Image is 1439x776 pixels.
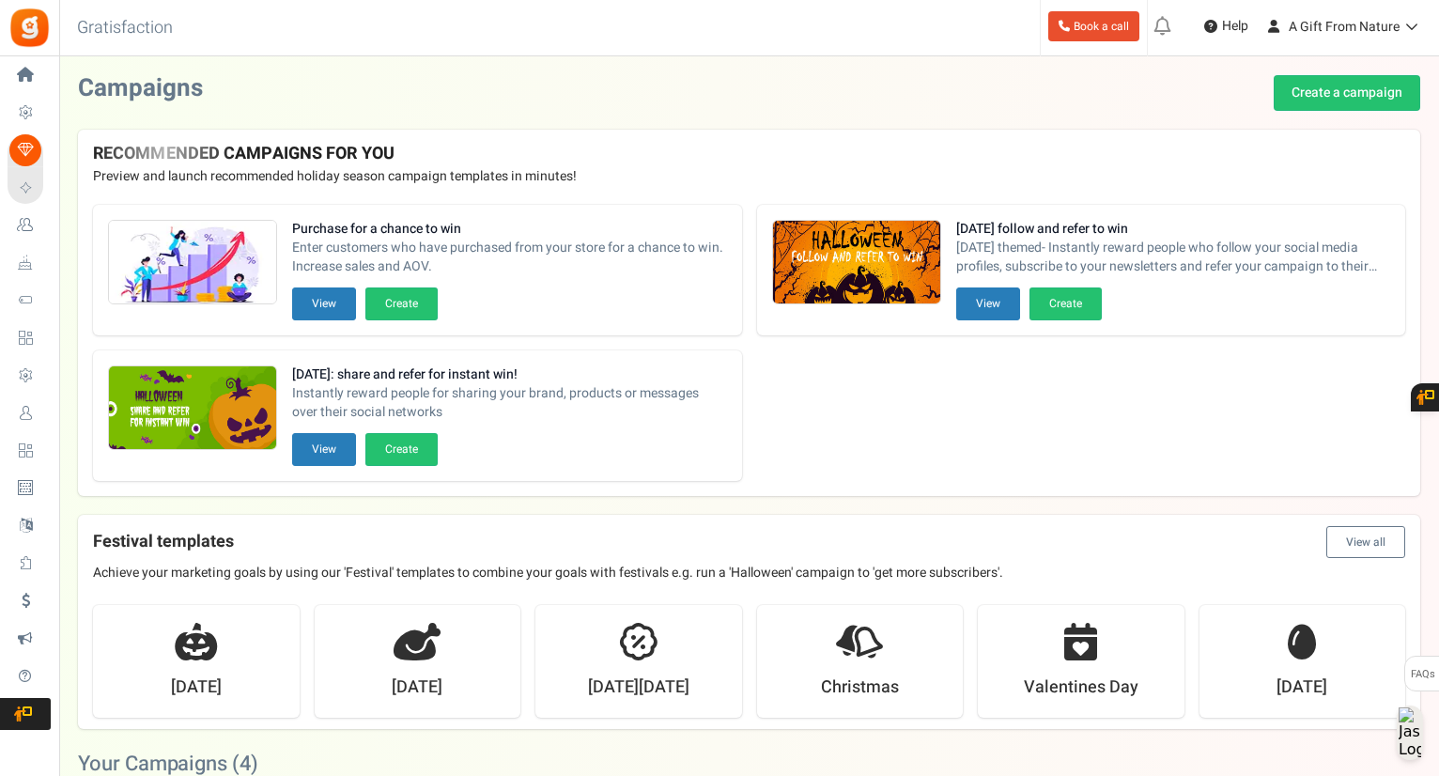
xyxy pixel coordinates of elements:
span: A Gift From Nature [1289,17,1400,37]
span: Help [1217,17,1248,36]
button: Create [1029,287,1102,320]
a: Help [1197,11,1256,41]
button: View [292,287,356,320]
img: Recommended Campaigns [109,221,276,305]
a: Create a campaign [1274,75,1420,111]
strong: [DATE] follow and refer to win [956,220,1391,239]
h4: Festival templates [93,526,1405,558]
img: Recommended Campaigns [773,221,940,305]
strong: [DATE][DATE] [588,675,689,700]
button: View [292,433,356,466]
strong: [DATE]: share and refer for instant win! [292,365,727,384]
img: Gratisfaction [8,7,51,49]
strong: Christmas [821,675,899,700]
span: Instantly reward people for sharing your brand, products or messages over their social networks [292,384,727,422]
span: FAQs [1410,657,1435,692]
h2: Your Campaigns ( ) [78,754,258,773]
h3: Gratisfaction [56,9,193,47]
p: Achieve your marketing goals by using our 'Festival' templates to combine your goals with festiva... [93,564,1405,582]
button: Create [365,287,438,320]
img: Recommended Campaigns [109,366,276,451]
h2: Campaigns [78,75,203,102]
button: View all [1326,526,1405,558]
p: Preview and launch recommended holiday season campaign templates in minutes! [93,167,1405,186]
strong: Purchase for a chance to win [292,220,727,239]
strong: Valentines Day [1024,675,1138,700]
button: Create [365,433,438,466]
strong: [DATE] [1277,675,1327,700]
span: [DATE] themed- Instantly reward people who follow your social media profiles, subscribe to your n... [956,239,1391,276]
button: View [956,287,1020,320]
strong: [DATE] [171,675,222,700]
strong: [DATE] [392,675,442,700]
span: Enter customers who have purchased from your store for a chance to win. Increase sales and AOV. [292,239,727,276]
a: Book a call [1048,11,1139,41]
h4: RECOMMENDED CAMPAIGNS FOR YOU [93,145,1405,163]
